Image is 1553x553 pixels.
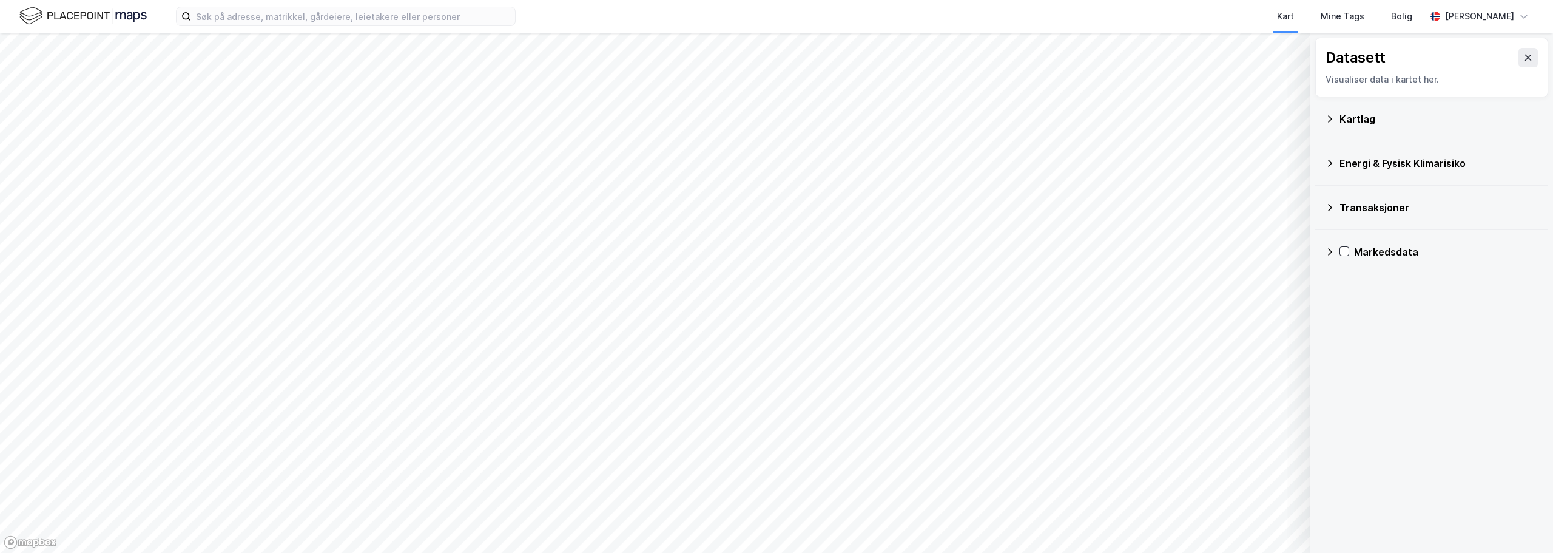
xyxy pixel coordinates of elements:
div: [PERSON_NAME] [1445,9,1514,24]
div: Bolig [1391,9,1412,24]
div: Kartlag [1339,112,1538,126]
a: Mapbox homepage [4,535,57,549]
div: Markedsdata [1354,245,1538,259]
input: Søk på adresse, matrikkel, gårdeiere, leietakere eller personer [191,7,515,25]
div: Energi & Fysisk Klimarisiko [1339,156,1538,171]
div: Visualiser data i kartet her. [1326,72,1538,87]
div: Kontrollprogram for chat [1492,495,1553,553]
iframe: Chat Widget [1492,495,1553,553]
img: logo.f888ab2527a4732fd821a326f86c7f29.svg [19,5,147,27]
div: Kart [1277,9,1294,24]
div: Transaksjoner [1339,200,1538,215]
div: Mine Tags [1321,9,1364,24]
div: Datasett [1326,48,1386,67]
